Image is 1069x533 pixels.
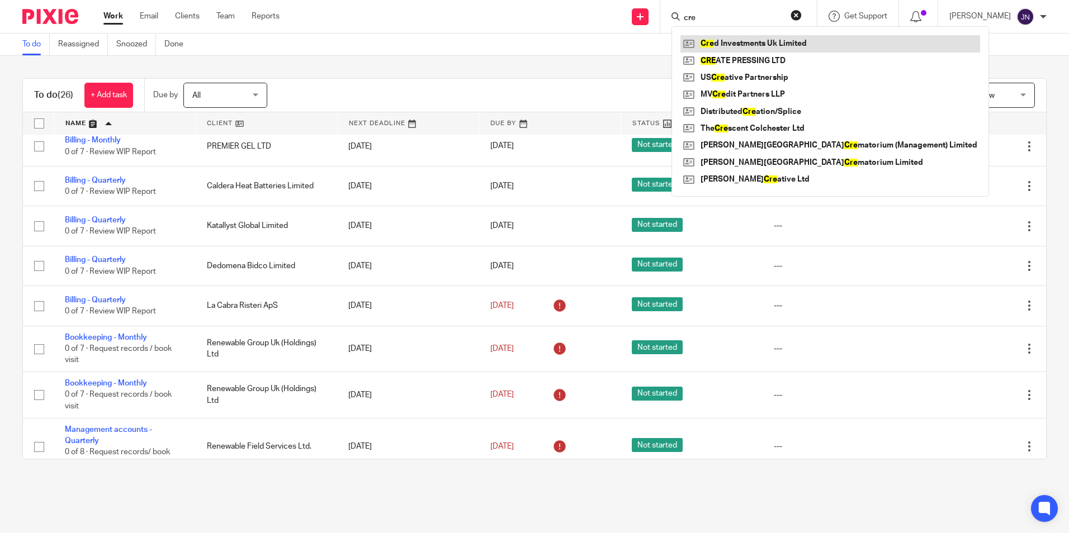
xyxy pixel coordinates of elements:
[490,345,514,353] span: [DATE]
[490,142,514,150] span: [DATE]
[949,11,1011,22] p: [PERSON_NAME]
[22,9,78,24] img: Pixie
[196,206,338,246] td: Katallyst Global Limited
[774,389,893,401] div: ---
[65,296,126,304] a: Billing - Quarterly
[196,246,338,285] td: Dedomena Bidco Limited
[65,268,156,275] span: 0 of 7 · Review WIP Report
[84,83,133,108] a: + Add task
[774,220,893,231] div: ---
[632,340,683,354] span: Not started
[774,441,893,452] div: ---
[175,11,200,22] a: Clients
[196,166,338,206] td: Caldera Heat Batteries Limited
[632,297,683,311] span: Not started
[116,34,156,55] a: Snoozed
[65,228,156,236] span: 0 of 7 · Review WIP Report
[683,13,783,23] input: Search
[140,11,158,22] a: Email
[65,136,121,144] a: Billing - Monthly
[490,442,514,450] span: [DATE]
[153,89,178,101] p: Due by
[196,372,338,418] td: Renewable Group Uk (Holdings) Ltd
[103,11,123,22] a: Work
[337,286,479,326] td: [DATE]
[65,426,152,445] a: Management accounts - Quarterly
[1016,8,1034,26] img: svg%3E
[196,286,338,326] td: La Cabra Risteri ApS
[337,418,479,475] td: [DATE]
[65,448,170,468] span: 0 of 8 · Request records/ book visit
[65,177,126,184] a: Billing - Quarterly
[337,206,479,246] td: [DATE]
[58,91,73,99] span: (26)
[844,12,887,20] span: Get Support
[65,148,156,156] span: 0 of 7 · Review WIP Report
[632,218,683,232] span: Not started
[337,126,479,166] td: [DATE]
[632,258,683,272] span: Not started
[34,89,73,101] h1: To do
[216,11,235,22] a: Team
[192,92,201,99] span: All
[632,138,683,152] span: Not started
[490,222,514,230] span: [DATE]
[774,260,893,272] div: ---
[490,262,514,270] span: [DATE]
[774,343,893,354] div: ---
[196,418,338,475] td: Renewable Field Services Ltd.
[252,11,280,22] a: Reports
[490,391,514,399] span: [DATE]
[632,178,683,192] span: Not started
[65,256,126,264] a: Billing - Quarterly
[65,307,156,315] span: 0 of 7 · Review WIP Report
[58,34,108,55] a: Reassigned
[196,326,338,372] td: Renewable Group Uk (Holdings) Ltd
[632,387,683,401] span: Not started
[337,166,479,206] td: [DATE]
[490,182,514,190] span: [DATE]
[196,126,338,166] td: PREMIER GEL LTD
[791,9,802,21] button: Clear
[65,334,147,341] a: Bookkeeping - Monthly
[337,326,479,372] td: [DATE]
[490,302,514,310] span: [DATE]
[65,391,172,411] span: 0 of 7 · Request records / book visit
[65,379,147,387] a: Bookkeeping - Monthly
[337,246,479,285] td: [DATE]
[22,34,50,55] a: To do
[774,300,893,311] div: ---
[65,188,156,196] span: 0 of 7 · Review WIP Report
[164,34,192,55] a: Done
[65,345,172,364] span: 0 of 7 · Request records / book visit
[65,216,126,224] a: Billing - Quarterly
[632,438,683,452] span: Not started
[337,372,479,418] td: [DATE]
